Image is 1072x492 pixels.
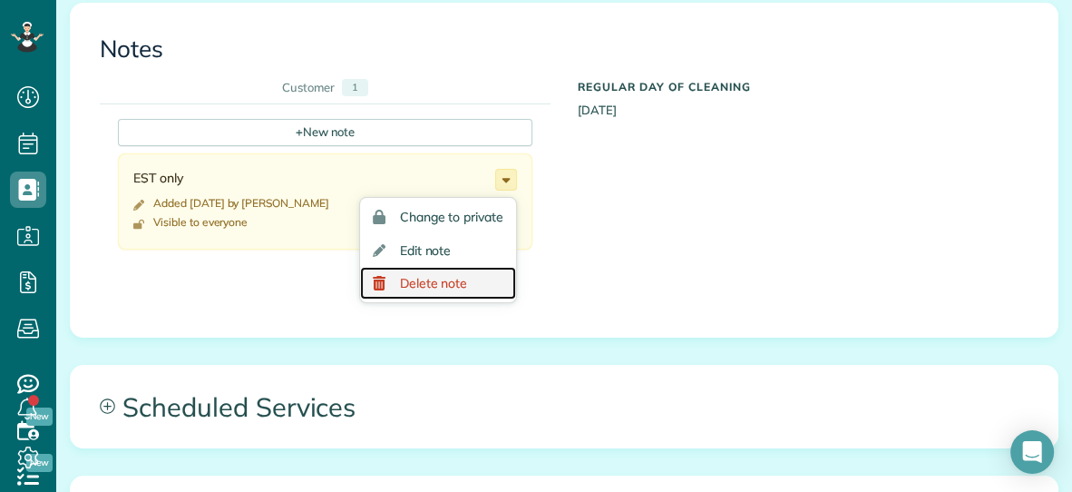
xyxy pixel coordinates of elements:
div: 1 [342,79,368,96]
div: EST only [133,169,495,187]
span: Delete note [400,277,468,290]
div: Customer [282,79,335,96]
div: Open Intercom Messenger [1010,430,1054,474]
a: Change to private [360,201,516,234]
div: [DATE] [564,72,1042,119]
span: Change to private [400,211,503,223]
h5: Regular day of cleaning [578,81,1028,93]
a: Edit note [360,233,516,267]
a: Scheduled Services [71,366,1057,448]
div: Visible to everyone [153,215,248,230]
span: Edit note [400,244,452,257]
time: Added [DATE] by [PERSON_NAME] [153,196,329,210]
a: Delete note [360,267,516,300]
div: New note [118,119,532,146]
h3: Notes [100,36,1028,63]
span: + [296,123,303,140]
